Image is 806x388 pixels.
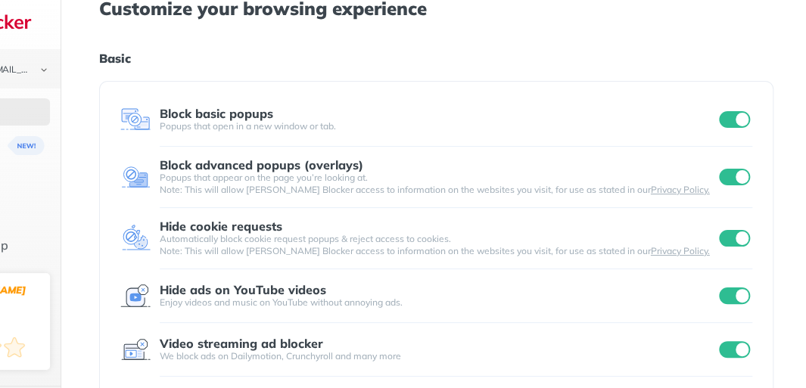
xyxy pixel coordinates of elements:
a: Privacy Policy. [651,245,710,256]
img: feature icon [120,104,151,135]
div: Popups that appear on the page you’re looking at. Note: This will allow [PERSON_NAME] Blocker acc... [160,172,716,196]
h1: Basic [99,48,774,68]
div: Hide ads on YouTube videos [160,283,326,296]
img: feature icon [120,281,151,311]
img: menuBanner.svg [4,136,41,155]
div: Video streaming ad blocker [160,337,323,350]
img: feature icon [120,334,151,365]
a: Privacy Policy. [651,184,710,195]
div: Enjoy videos and music on YouTube without annoying ads. [160,296,716,309]
div: Hide cookie requests [160,219,282,233]
img: feature icon [120,223,151,253]
div: Automatically block cookie request popups & reject access to cookies. Note: This will allow [PERS... [160,233,716,257]
div: We block ads on Dailymotion, Crunchyroll and many more [160,350,716,362]
div: Block advanced popups (overlays) [160,158,363,172]
img: feature icon [120,162,151,192]
div: Popups that open in a new window or tab. [160,120,716,132]
div: Block basic popups [160,107,273,120]
img: chevron-bottom-black.svg [35,62,53,78]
